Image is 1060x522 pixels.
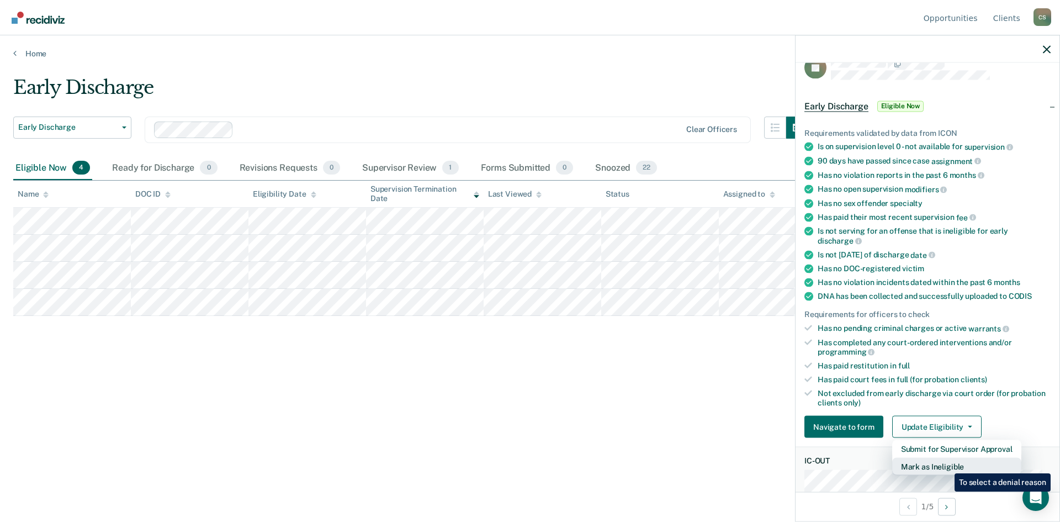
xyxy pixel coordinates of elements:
[818,324,1051,334] div: Has no pending criminal charges or active
[818,250,1051,260] div: Is not [DATE] of discharge
[488,189,542,199] div: Last Viewed
[818,338,1051,356] div: Has completed any court-ordered interventions and/or
[905,184,947,193] span: modifiers
[12,12,65,24] img: Recidiviz
[606,189,629,199] div: Status
[892,416,982,438] button: Update Eligibility
[72,161,90,175] span: 4
[442,161,458,175] span: 1
[804,128,1051,138] div: Requirements validated by data from ICON
[818,236,862,245] span: discharge
[237,156,342,181] div: Revisions Requests
[200,161,217,175] span: 0
[844,398,861,407] span: only)
[253,189,316,199] div: Eligibility Date
[931,156,981,165] span: assignment
[964,143,1013,151] span: supervision
[796,88,1059,124] div: Early DischargeEligible Now
[818,347,875,356] span: programming
[818,212,1051,222] div: Has paid their most recent supervision
[804,101,868,112] span: Early Discharge
[818,184,1051,194] div: Has no open supervision
[818,142,1051,152] div: Is on supervision level 0 - not available for
[877,101,924,112] span: Eligible Now
[818,156,1051,166] div: 90 days have passed since case
[950,171,984,180] span: months
[479,156,576,181] div: Forms Submitted
[892,458,1021,476] button: Mark as Ineligible
[1009,292,1032,300] span: CODIS
[13,76,808,108] div: Early Discharge
[818,170,1051,180] div: Has no violation reports in the past 6
[804,310,1051,319] div: Requirements for officers to check
[961,375,987,383] span: clients)
[910,250,935,259] span: date
[1022,484,1049,511] div: Open Intercom Messenger
[804,456,1051,466] dt: IC-OUT
[818,292,1051,301] div: DNA has been collected and successfully uploaded to
[892,440,1021,458] button: Submit for Supervisor Approval
[135,189,171,199] div: DOC ID
[898,361,910,370] span: full
[818,198,1051,208] div: Has no sex offender
[968,324,1009,333] span: warrants
[818,361,1051,371] div: Has paid restitution in
[818,226,1051,245] div: Is not serving for an offense that is ineligible for early
[556,161,573,175] span: 0
[956,213,976,222] span: fee
[323,161,340,175] span: 0
[636,161,657,175] span: 22
[818,388,1051,407] div: Not excluded from early discharge via court order (for probation clients
[110,156,219,181] div: Ready for Discharge
[804,416,883,438] button: Navigate to form
[1033,8,1051,26] button: Profile dropdown button
[686,125,737,134] div: Clear officers
[899,498,917,515] button: Previous Opportunity
[994,278,1020,287] span: months
[818,264,1051,273] div: Has no DOC-registered
[890,198,923,207] span: specialty
[818,375,1051,384] div: Has paid court fees in full (for probation
[13,156,92,181] div: Eligible Now
[1033,8,1051,26] div: C S
[892,440,1021,476] div: Dropdown Menu
[796,492,1059,521] div: 1 / 5
[360,156,461,181] div: Supervisor Review
[13,49,1047,59] a: Home
[938,498,956,515] button: Next Opportunity
[593,156,659,181] div: Snoozed
[818,278,1051,287] div: Has no violation incidents dated within the past 6
[902,264,924,273] span: victim
[18,123,118,132] span: Early Discharge
[804,416,888,438] a: Navigate to form link
[370,184,479,203] div: Supervision Termination Date
[723,189,775,199] div: Assigned to
[18,189,49,199] div: Name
